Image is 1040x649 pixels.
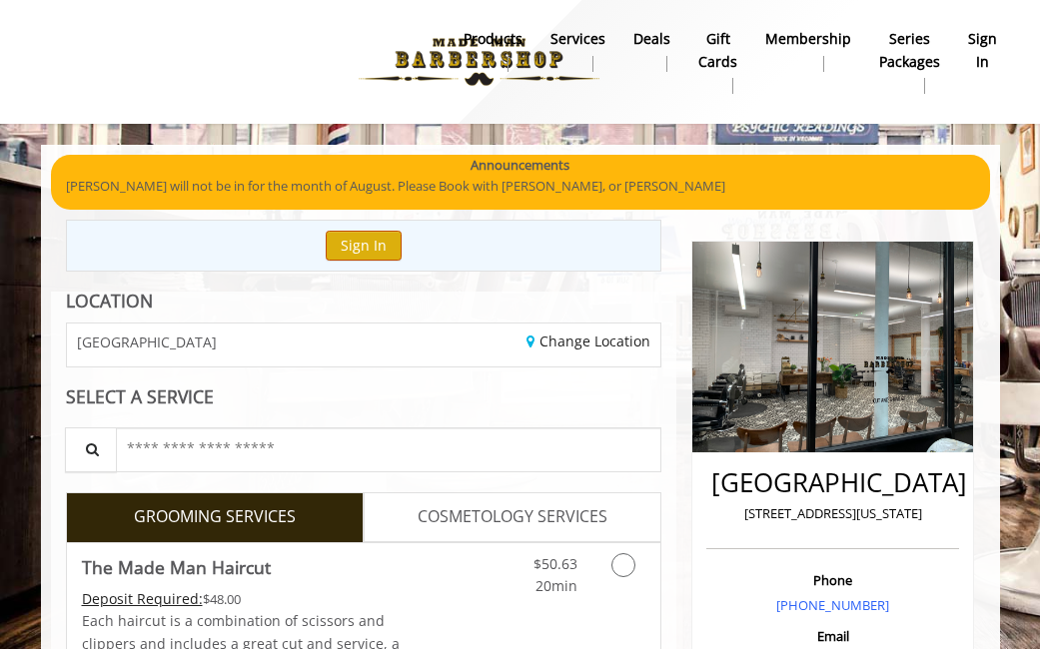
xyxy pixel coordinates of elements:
a: Gift cardsgift cards [684,25,751,99]
a: MembershipMembership [751,25,865,77]
span: COSMETOLOGY SERVICES [418,504,607,530]
p: [PERSON_NAME] will not be in for the month of August. Please Book with [PERSON_NAME], or [PERSON_... [66,176,975,197]
a: DealsDeals [619,25,684,77]
a: Productsproducts [450,25,536,77]
img: Made Man Barbershop logo [342,7,616,117]
b: gift cards [698,28,737,73]
a: [PHONE_NUMBER] [776,596,889,614]
b: products [464,28,522,50]
b: Deals [633,28,670,50]
div: SELECT A SERVICE [66,387,662,406]
b: LOCATION [66,289,153,313]
a: Series packagesSeries packages [865,25,954,99]
button: Service Search [65,427,117,472]
h2: [GEOGRAPHIC_DATA] [711,468,954,497]
h3: Email [711,629,954,643]
a: sign insign in [954,25,1011,77]
a: Change Location [526,331,650,350]
h3: Phone [711,573,954,587]
b: Membership [765,28,851,50]
span: [GEOGRAPHIC_DATA] [77,334,217,349]
span: $50.63 [533,554,577,573]
span: This service needs some Advance to be paid before we block your appointment [82,589,203,608]
b: sign in [968,28,997,73]
b: The Made Man Haircut [82,553,271,581]
span: GROOMING SERVICES [134,504,296,530]
b: Announcements [471,155,569,176]
b: Services [550,28,605,50]
span: 20min [535,576,577,595]
p: [STREET_ADDRESS][US_STATE] [711,503,954,524]
div: $48.00 [82,588,414,610]
a: ServicesServices [536,25,619,77]
b: Series packages [879,28,940,73]
button: Sign In [326,231,402,260]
